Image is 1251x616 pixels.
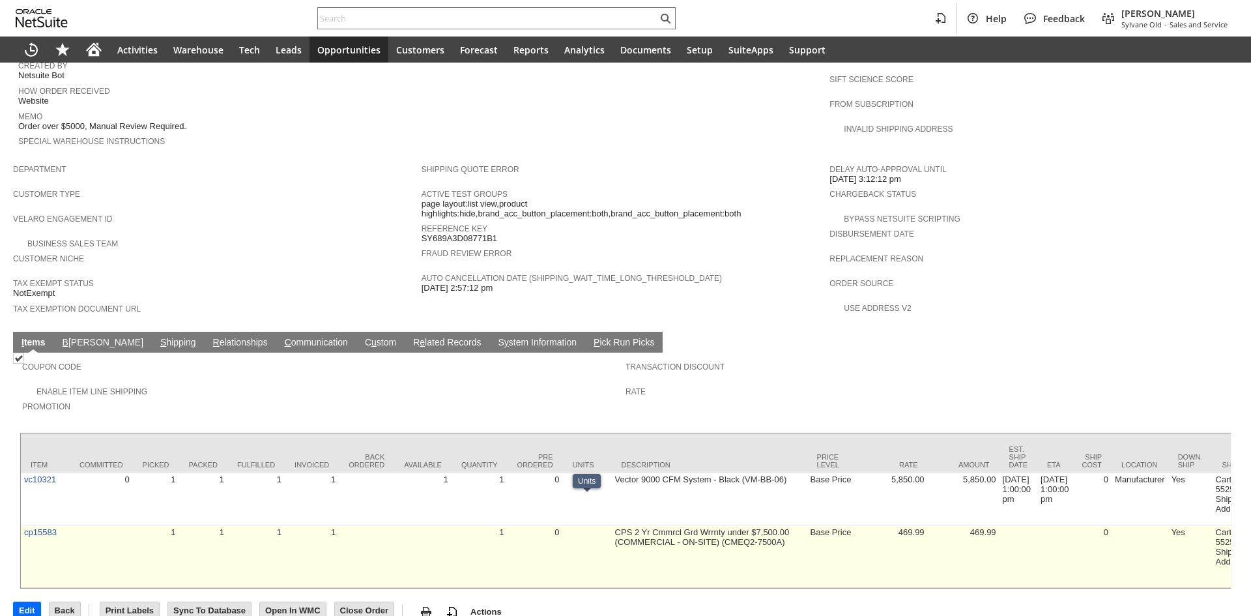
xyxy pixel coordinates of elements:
[1170,20,1228,29] span: Sales and Service
[78,37,109,63] a: Home
[18,61,68,70] a: Created By
[22,362,81,372] a: Coupon Code
[388,37,452,63] a: Customers
[928,525,999,588] td: 469.99
[460,44,498,56] span: Forecast
[422,274,722,283] a: Auto Cancellation Date (shipping_wait_time_long_threshold_date)
[239,44,260,56] span: Tech
[461,461,498,469] div: Quantity
[173,44,223,56] span: Warehouse
[227,473,285,525] td: 1
[189,461,218,469] div: Packed
[789,44,826,56] span: Support
[18,87,110,96] a: How Order Received
[133,525,179,588] td: 1
[1112,473,1168,525] td: Manufacturer
[18,137,165,146] a: Special Warehouse Instructions
[165,37,231,63] a: Warehouse
[856,525,928,588] td: 469.99
[1047,461,1062,469] div: ETA
[844,304,911,313] a: Use Address V2
[18,121,186,132] span: Order over $5000, Manual Review Required.
[781,37,833,63] a: Support
[452,37,506,63] a: Forecast
[422,249,512,258] a: Fraud Review Error
[18,112,42,121] a: Memo
[817,453,846,469] div: Price Level
[622,461,798,469] div: Description
[268,37,309,63] a: Leads
[422,283,493,293] span: [DATE] 2:57:12 pm
[625,362,725,372] a: Transaction Discount
[13,214,112,224] a: Velaro Engagement ID
[24,527,57,537] a: cp15583
[938,461,990,469] div: Amount
[856,473,928,525] td: 5,850.00
[227,525,285,588] td: 1
[508,525,563,588] td: 0
[829,279,893,288] a: Order Source
[578,477,596,486] div: Units
[422,233,497,244] span: SY689A3D08771B1
[1168,525,1213,588] td: Yes
[410,337,484,349] a: Related Records
[295,461,329,469] div: Invoiced
[237,461,275,469] div: Fulfilled
[285,473,339,525] td: 1
[829,100,913,109] a: From Subscription
[829,174,901,184] span: [DATE] 3:12:12 pm
[844,125,953,134] a: Invalid Shipping Address
[318,10,657,26] input: Search
[728,44,773,56] span: SuiteApps
[829,229,914,239] a: Disbursement Date
[404,461,442,469] div: Available
[721,37,781,63] a: SuiteApps
[362,337,399,349] a: Custom
[281,337,351,349] a: Communication
[1121,461,1158,469] div: Location
[213,337,220,347] span: R
[844,214,960,224] a: Bypass NetSuite Scripting
[986,12,1007,25] span: Help
[1009,445,1028,469] div: Est. Ship Date
[1043,12,1085,25] span: Feedback
[612,525,807,588] td: CPS 2 Yr Cmmrcl Grd Wrrnty under $7,500.00 (COMMERCIAL - ON-SITE) (CMEQ2-7500A)
[13,254,84,263] a: Customer Niche
[13,190,80,199] a: Customer Type
[79,461,123,469] div: Committed
[1121,20,1162,29] span: Sylvane Old
[504,337,509,347] span: y
[679,37,721,63] a: Setup
[1121,7,1228,20] span: [PERSON_NAME]
[495,337,580,349] a: System Information
[22,337,24,347] span: I
[231,37,268,63] a: Tech
[317,44,381,56] span: Opportunities
[70,473,133,525] td: 0
[513,44,549,56] span: Reports
[143,461,169,469] div: Picked
[18,70,65,81] span: Netsuite Bot
[31,461,60,469] div: Item
[86,42,102,57] svg: Home
[1215,334,1230,350] a: Unrolled view on
[36,387,147,396] a: Enable Item Line Shipping
[452,473,508,525] td: 1
[612,473,807,525] td: Vector 9000 CFM System - Black (VM-BB-06)
[657,10,673,26] svg: Search
[210,337,271,349] a: Relationships
[422,199,824,219] span: page layout:list view,product highlights:hide,brand_acc_button_placement:both,brand_acc_button_pl...
[1164,20,1167,29] span: -
[157,337,199,349] a: Shipping
[59,337,147,349] a: B[PERSON_NAME]
[13,353,24,364] img: Checked
[829,165,946,174] a: Delay Auto-Approval Until
[422,165,519,174] a: Shipping Quote Error
[928,473,999,525] td: 5,850.00
[807,525,856,588] td: Base Price
[517,453,553,469] div: Pre Ordered
[590,337,657,349] a: Pick Run Picks
[829,254,923,263] a: Replacement reason
[109,37,165,63] a: Activities
[1168,473,1213,525] td: Yes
